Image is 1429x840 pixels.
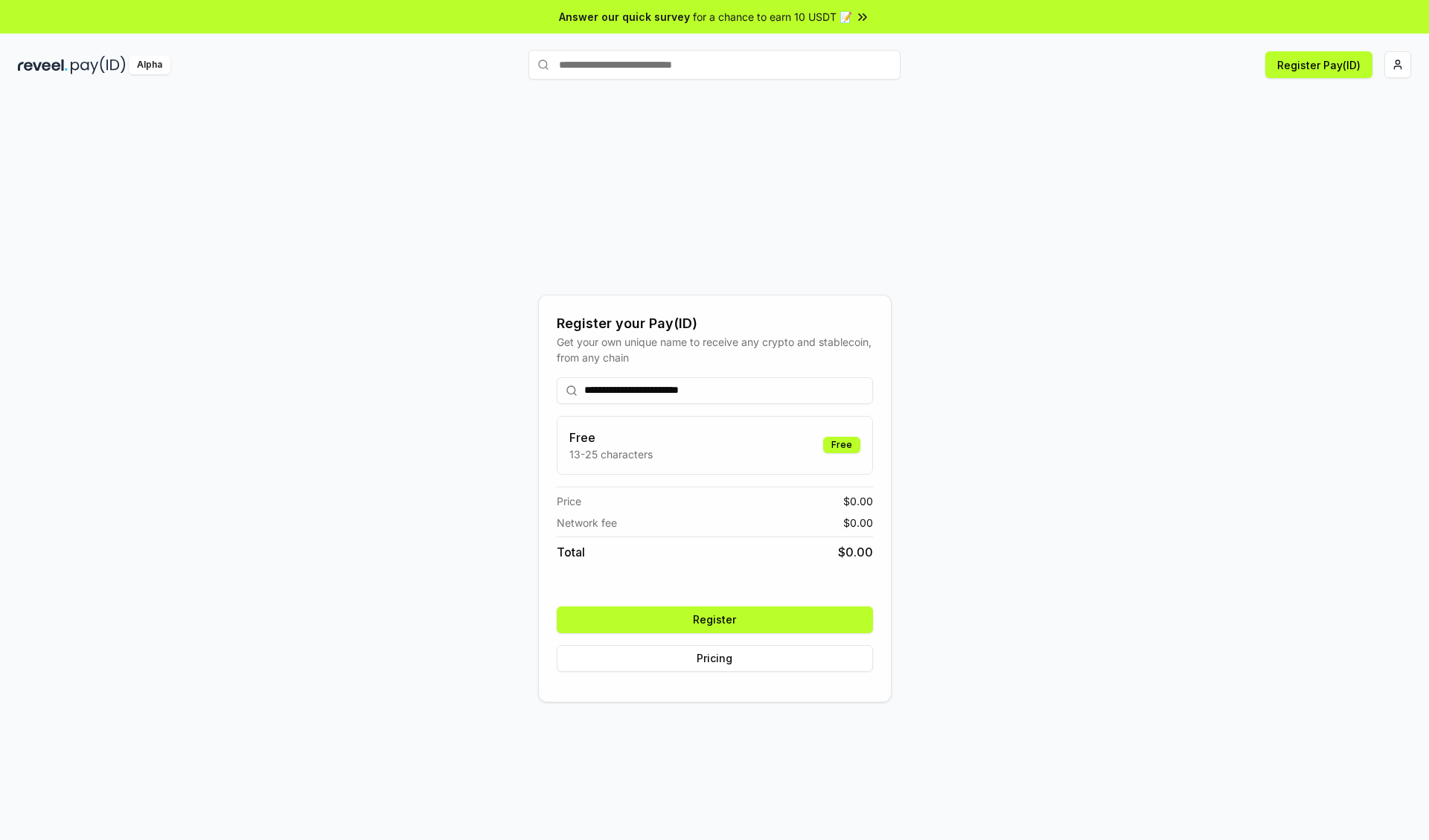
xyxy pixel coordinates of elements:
[838,543,873,561] span: $ 0.00
[557,334,873,365] div: Get your own unique name to receive any crypto and stablecoin, from any chain
[557,313,873,334] div: Register your Pay(ID)
[843,493,873,509] span: $ 0.00
[557,515,617,530] span: Network fee
[843,515,873,530] span: $ 0.00
[693,9,852,25] span: for a chance to earn 10 USDT 📝
[823,437,860,453] div: Free
[569,446,653,462] p: 13-25 characters
[1265,51,1372,78] button: Register Pay(ID)
[557,606,873,633] button: Register
[557,543,585,561] span: Total
[18,56,68,74] img: reveel_dark
[557,493,581,509] span: Price
[71,56,126,74] img: pay_id
[559,9,690,25] span: Answer our quick survey
[129,56,170,74] div: Alpha
[569,429,653,446] h3: Free
[557,645,873,672] button: Pricing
